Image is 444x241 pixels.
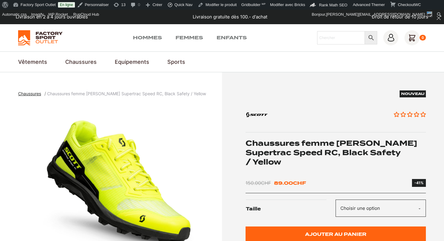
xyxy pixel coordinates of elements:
[401,91,424,96] span: Nouveau
[133,34,162,41] a: Hommes
[326,12,425,17] span: [PERSON_NAME][EMAIL_ADDRESS][DOMAIN_NAME]
[261,180,271,186] span: CHF
[18,58,47,66] a: Vêtements
[217,34,247,41] a: Enfants
[420,35,426,41] div: 0
[319,3,347,7] span: Rank Math SEO
[115,58,149,66] a: Equipements
[414,180,423,186] div: -41%
[305,232,366,237] span: Ajouter au panier
[246,200,336,219] label: Taille
[65,58,97,66] a: Chaussures
[70,10,102,19] div: RunCloud Hub
[317,31,365,44] input: Chercher
[58,2,75,8] a: En ligne
[193,14,267,21] p: Livraison gratuite dès 100.- d'achat
[274,180,306,186] bdi: 89.00
[175,34,203,41] a: Femmes
[310,10,435,19] a: Bonjour,
[29,10,46,19] a: Imagify
[18,30,63,45] img: Factory Sport Outlet
[293,180,306,186] span: CHF
[47,91,206,96] span: Chaussures femme [PERSON_NAME] Supertrac Speed RC, Black Safety / Yellow
[246,138,426,167] h1: Chaussures femme [PERSON_NAME] Supertrac Speed RC, Black Safety / Yellow
[18,90,206,97] nav: breadcrumbs
[18,91,44,96] a: Chaussures
[167,58,185,66] a: Sports
[46,10,70,19] a: WP Rocket
[246,180,271,186] bdi: 150.00
[18,91,41,96] span: Chaussures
